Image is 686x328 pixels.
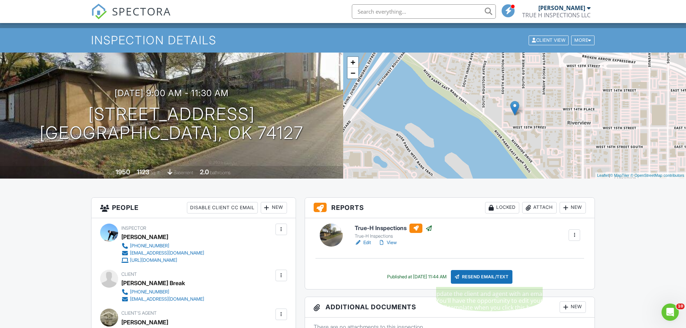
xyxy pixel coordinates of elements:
[130,250,204,256] div: [EMAIL_ADDRESS][DOMAIN_NAME]
[121,288,204,296] a: [PHONE_NUMBER]
[130,289,169,295] div: [PHONE_NUMBER]
[121,232,168,242] div: [PERSON_NAME]
[595,172,686,179] div: |
[451,270,513,284] div: Resend Email/Text
[662,304,679,321] iframe: Intercom live chat
[610,173,629,178] a: © MapTiler
[121,278,185,288] div: [PERSON_NAME] Break
[121,250,204,257] a: [EMAIL_ADDRESS][DOMAIN_NAME]
[676,304,685,309] span: 10
[151,170,161,175] span: sq. ft.
[522,12,591,19] div: TRUE H INSPECTIONS LLC
[121,310,157,316] span: Client's Agent
[174,170,193,175] span: basement
[378,239,397,246] a: View
[121,242,204,250] a: [PHONE_NUMBER]
[560,202,586,214] div: New
[631,173,684,178] a: © OpenStreetMap contributors
[40,105,304,143] h1: [STREET_ADDRESS] [GEOGRAPHIC_DATA], OK 74127
[112,4,171,19] span: SPECTORA
[355,224,432,233] h6: True-H Inspections
[528,37,570,42] a: Client View
[91,4,107,19] img: The Best Home Inspection Software - Spectora
[121,257,204,264] a: [URL][DOMAIN_NAME]
[538,4,585,12] div: [PERSON_NAME]
[529,36,569,45] div: Client View
[485,202,519,214] div: Locked
[121,225,146,231] span: Inspector
[107,170,115,175] span: Built
[355,224,432,239] a: True-H Inspections True-H Inspections
[91,34,595,46] h1: Inspection Details
[91,198,296,218] h3: People
[137,168,149,176] div: 1123
[91,10,171,25] a: SPECTORA
[261,202,287,214] div: New
[522,202,557,214] div: Attach
[116,168,130,176] div: 1950
[355,233,432,239] div: True-H Inspections
[387,274,447,280] div: Published at [DATE] 11:44 AM
[355,239,371,246] a: Edit
[352,4,496,19] input: Search everything...
[597,173,609,178] a: Leaflet
[121,317,168,328] a: [PERSON_NAME]
[187,202,258,214] div: Disable Client CC Email
[130,243,169,249] div: [PHONE_NUMBER]
[348,68,358,78] a: Zoom out
[115,88,229,98] h3: [DATE] 9:00 am - 11:30 am
[210,170,230,175] span: bathrooms
[571,36,595,45] div: More
[121,271,137,277] span: Client
[348,57,358,68] a: Zoom in
[305,297,595,318] h3: Additional Documents
[121,296,204,303] a: [EMAIL_ADDRESS][DOMAIN_NAME]
[130,296,204,302] div: [EMAIL_ADDRESS][DOMAIN_NAME]
[560,301,586,313] div: New
[130,257,177,263] div: [URL][DOMAIN_NAME]
[305,198,595,218] h3: Reports
[200,168,209,176] div: 2.0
